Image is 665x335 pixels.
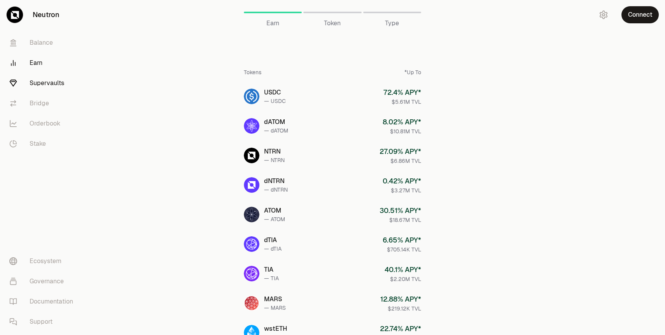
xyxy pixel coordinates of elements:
div: 12.88 % APY* [380,294,421,305]
img: USDC [244,89,259,104]
div: $10.81M TVL [383,127,421,135]
div: TIA [264,265,279,274]
img: TIA [244,266,259,281]
div: — MARS [264,304,286,312]
a: MARSMARS— MARS12.88% APY*$219.12K TVL [238,289,427,317]
img: dATOM [244,118,259,134]
a: dATOMdATOM— dATOM8.02% APY*$10.81M TVL [238,112,427,140]
div: — dATOM [264,127,288,134]
div: 8.02 % APY* [383,117,421,127]
a: TIATIA— TIA40.1% APY*$2.20M TVL [238,260,427,288]
div: $18.67M TVL [380,216,421,224]
div: — USDC [264,97,286,105]
img: MARS [244,295,259,311]
img: dTIA [244,236,259,252]
span: Type [385,19,399,28]
div: — dTIA [264,245,282,253]
a: Earn [3,53,84,73]
div: dATOM [264,117,288,127]
div: $219.12K TVL [380,305,421,312]
div: — dNTRN [264,186,288,194]
div: wstETH [264,324,290,333]
div: — TIA [264,274,279,282]
img: dNTRN [244,177,259,193]
div: — NTRN [264,156,285,164]
div: 72.4 % APY* [383,87,421,98]
img: NTRN [244,148,259,163]
a: Earn [244,3,302,22]
div: MARS [264,295,286,304]
div: — ATOM [264,215,285,223]
div: $5.61M TVL [383,98,421,106]
button: Connect [621,6,659,23]
a: dNTRNdNTRN— dNTRN0.42% APY*$3.27M TVL [238,171,427,199]
img: ATOM [244,207,259,222]
div: $705.14K TVL [383,246,421,253]
span: Token [324,19,341,28]
a: dTIAdTIA— dTIA6.65% APY*$705.14K TVL [238,230,427,258]
a: Balance [3,33,84,53]
a: Ecosystem [3,251,84,271]
div: NTRN [264,147,285,156]
a: Support [3,312,84,332]
a: Orderbook [3,113,84,134]
a: Governance [3,271,84,291]
a: Supervaults [3,73,84,93]
div: 40.1 % APY* [385,264,421,275]
div: $6.86M TVL [380,157,421,165]
div: $2.20M TVL [385,275,421,283]
a: Documentation [3,291,84,312]
div: *Up To [404,68,421,76]
div: 27.09 % APY* [380,146,421,157]
div: USDC [264,88,286,97]
div: dTIA [264,236,282,245]
a: USDCUSDC— USDC72.4% APY*$5.61M TVL [238,82,427,110]
div: 30.51 % APY* [380,205,421,216]
a: NTRNNTRN— NTRN27.09% APY*$6.86M TVL [238,141,427,169]
div: dNTRN [264,176,288,186]
div: Tokens [244,68,261,76]
div: 6.65 % APY* [383,235,421,246]
div: 22.74 % APY* [380,323,421,334]
a: Stake [3,134,84,154]
a: ATOMATOM— ATOM30.51% APY*$18.67M TVL [238,201,427,229]
div: $3.27M TVL [383,187,421,194]
span: Earn [266,19,279,28]
div: 0.42 % APY* [383,176,421,187]
div: ATOM [264,206,285,215]
a: Bridge [3,93,84,113]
